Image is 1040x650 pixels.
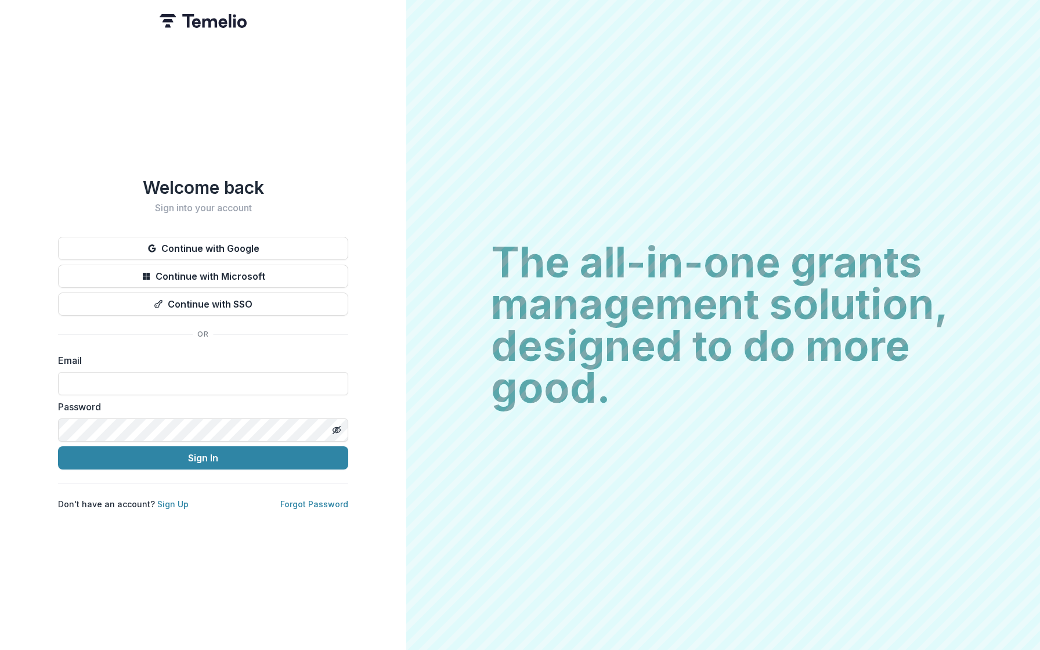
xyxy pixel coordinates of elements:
[160,14,247,28] img: Temelio
[58,400,341,414] label: Password
[58,237,348,260] button: Continue with Google
[58,265,348,288] button: Continue with Microsoft
[58,446,348,470] button: Sign In
[280,499,348,509] a: Forgot Password
[327,421,346,439] button: Toggle password visibility
[157,499,189,509] a: Sign Up
[58,498,189,510] p: Don't have an account?
[58,353,341,367] label: Email
[58,203,348,214] h2: Sign into your account
[58,292,348,316] button: Continue with SSO
[58,177,348,198] h1: Welcome back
